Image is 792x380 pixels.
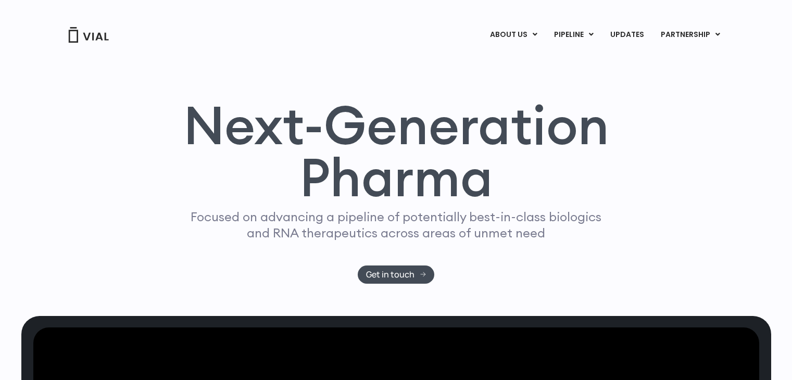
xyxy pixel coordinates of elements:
h1: Next-Generation Pharma [171,99,622,204]
a: ABOUT USMenu Toggle [482,26,545,44]
a: PIPELINEMenu Toggle [546,26,601,44]
span: Get in touch [366,271,414,278]
a: PARTNERSHIPMenu Toggle [652,26,728,44]
p: Focused on advancing a pipeline of potentially best-in-class biologics and RNA therapeutics acros... [186,209,606,241]
a: UPDATES [602,26,652,44]
a: Get in touch [358,265,434,284]
img: Vial Logo [68,27,109,43]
